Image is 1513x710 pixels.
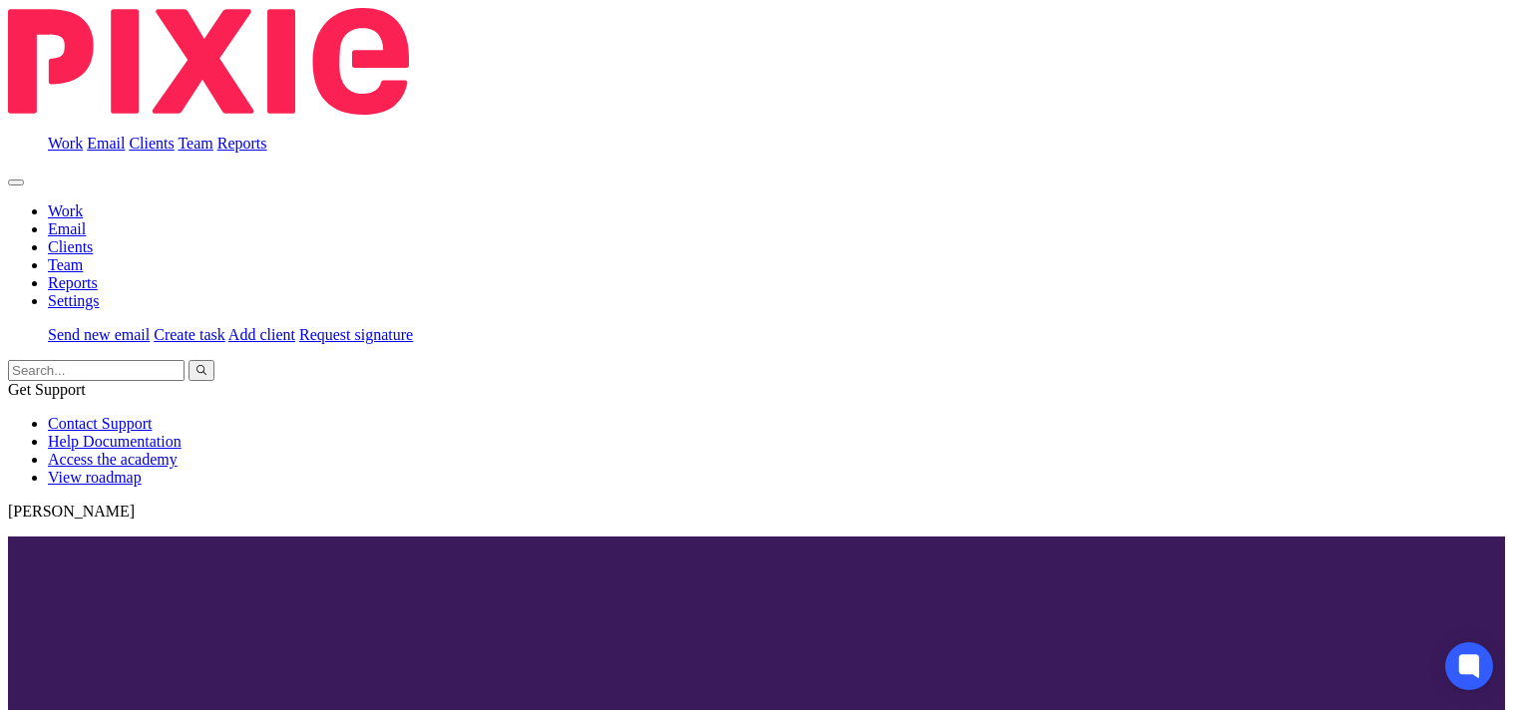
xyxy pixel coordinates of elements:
[8,503,1505,521] p: [PERSON_NAME]
[48,238,93,255] a: Clients
[48,220,86,237] a: Email
[48,469,142,486] a: View roadmap
[87,135,125,152] a: Email
[178,135,212,152] a: Team
[8,360,185,381] input: Search
[217,135,267,152] a: Reports
[48,451,178,468] a: Access the academy
[48,292,100,309] a: Settings
[48,326,150,343] a: Send new email
[8,8,409,115] img: Pixie
[48,202,83,219] a: Work
[299,326,413,343] a: Request signature
[228,326,295,343] a: Add client
[48,135,83,152] a: Work
[48,274,98,291] a: Reports
[154,326,225,343] a: Create task
[48,415,152,432] a: Contact Support
[48,256,83,273] a: Team
[48,433,182,450] a: Help Documentation
[189,360,214,381] button: Search
[8,381,86,398] span: Get Support
[129,135,174,152] a: Clients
